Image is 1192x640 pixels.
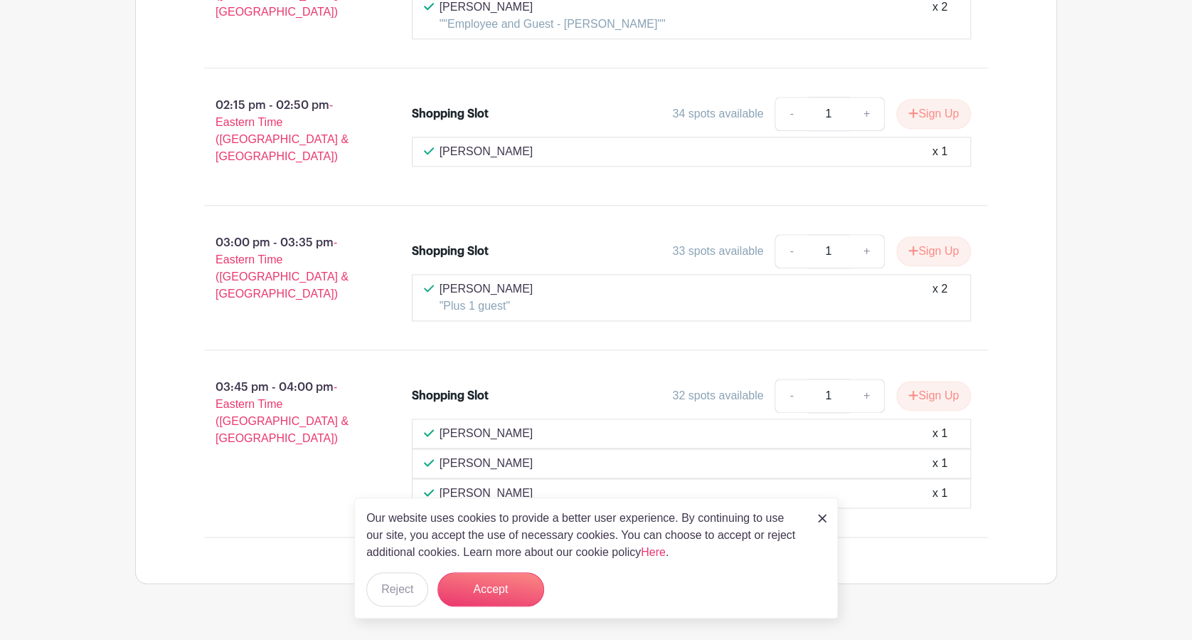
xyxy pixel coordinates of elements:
button: Sign Up [896,381,971,411]
p: [PERSON_NAME] [440,143,533,160]
p: [PERSON_NAME] [440,425,533,442]
div: 32 spots available [672,387,763,404]
p: ""Employee and Guest - [PERSON_NAME]"" [440,16,666,33]
img: close_button-5f87c8562297e5c2d7936805f587ecaba9071eb48480494691a3f1689db116b3.svg [818,514,826,523]
button: Sign Up [896,236,971,266]
a: - [775,379,807,413]
p: 03:45 pm - 04:00 pm [181,373,389,453]
p: [PERSON_NAME] [440,280,533,298]
div: Shopping Slot [412,243,489,260]
span: - Eastern Time ([GEOGRAPHIC_DATA] & [GEOGRAPHIC_DATA]) [215,381,348,444]
div: x 1 [932,143,947,160]
span: - Eastern Time ([GEOGRAPHIC_DATA] & [GEOGRAPHIC_DATA]) [215,99,348,162]
button: Sign Up [896,99,971,129]
div: Shopping Slot [412,387,489,404]
a: + [849,379,885,413]
div: 34 spots available [672,105,763,122]
p: [PERSON_NAME] [440,485,533,502]
button: Reject [366,572,428,607]
a: + [849,234,885,268]
div: Shopping Slot [412,105,489,122]
span: - Eastern Time ([GEOGRAPHIC_DATA] & [GEOGRAPHIC_DATA]) [215,236,348,300]
p: 03:00 pm - 03:35 pm [181,229,389,308]
a: Here [641,546,666,558]
p: "Plus 1 guest" [440,298,533,315]
a: - [775,97,807,131]
div: x 1 [932,455,947,472]
div: x 1 [932,485,947,502]
div: x 2 [932,280,947,315]
a: + [849,97,885,131]
div: x 1 [932,425,947,442]
div: 33 spots available [672,243,763,260]
p: [PERSON_NAME] [440,455,533,472]
a: - [775,234,807,268]
p: Our website uses cookies to provide a better user experience. By continuing to use our site, you ... [366,510,803,561]
button: Accept [437,572,544,607]
p: 02:15 pm - 02:50 pm [181,91,389,171]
